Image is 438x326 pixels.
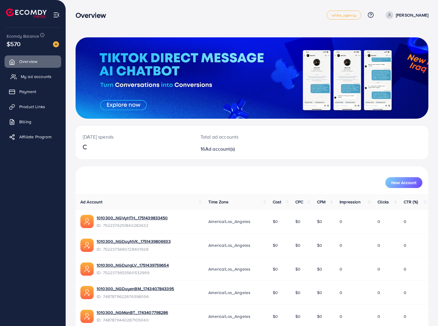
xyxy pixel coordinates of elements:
span: $0 [273,242,278,248]
img: menu [53,11,60,18]
span: 0 [340,313,342,319]
span: 0 [340,218,342,224]
p: [PERSON_NAME] [396,11,428,19]
button: New Account [385,177,422,188]
span: $0 [273,218,278,224]
span: America/Los_Angeles [208,218,250,224]
span: $0 [295,242,300,248]
span: Overview [19,58,37,64]
span: 0 [377,313,380,319]
span: ID: 7522375660728401928 [97,246,171,252]
span: $0 [295,290,300,296]
img: ic-ads-acc.e4c84228.svg [80,310,94,323]
p: Total ad accounts [200,133,274,140]
a: 1010300_NGVyHTH_1751439833450 [97,215,168,221]
img: ic-ads-acc.e4c84228.svg [80,262,94,276]
span: Time Zone [208,199,228,205]
span: 0 [404,218,406,224]
span: Product Links [19,104,45,110]
span: $0 [273,313,278,319]
span: 0 [404,290,406,296]
span: $0 [273,266,278,272]
h3: Overview [76,11,111,20]
p: [DATE] spends [83,133,186,140]
img: ic-ads-acc.e4c84228.svg [80,215,94,228]
a: [PERSON_NAME] [383,11,428,19]
span: Payment [19,89,36,95]
span: Impression [340,199,361,205]
a: My ad accounts [5,71,61,83]
span: $0 [317,242,322,248]
span: 0 [404,242,406,248]
span: $0 [317,266,322,272]
span: ID: 7487879622676398096 [97,293,174,299]
img: ic-ads-acc.e4c84228.svg [80,286,94,299]
a: 1010300_NGDuyenBM_1743407843395 [97,286,174,292]
span: $570 [7,39,21,48]
span: CTR (%) [404,199,418,205]
span: $0 [295,218,300,224]
span: white_agency [332,13,356,17]
span: Affiliate Program [19,134,51,140]
a: 1010300_NGDungLV_1751439759654 [97,262,169,268]
span: ID: 7522376251840282632 [97,222,168,228]
a: Overview [5,55,61,67]
span: Ad account(s) [205,146,235,152]
span: America/Los_Angeles [208,266,250,272]
a: Payment [5,86,61,98]
span: 0 [340,242,342,248]
span: Ecomdy Balance [7,33,39,39]
a: Billing [5,116,61,128]
span: 0 [340,290,342,296]
span: CPM [317,199,325,205]
span: ID: 7487879440287105040 [97,317,168,323]
span: 0 [377,218,380,224]
span: New Account [391,180,416,185]
span: Billing [19,119,31,125]
span: 0 [377,242,380,248]
a: 1010300_NGDuyNVK_1751439806933 [97,238,171,244]
span: America/Los_Angeles [208,242,250,248]
span: $0 [295,313,300,319]
span: CPC [295,199,303,205]
span: Clicks [377,199,389,205]
span: 0 [404,313,406,319]
span: 0 [340,266,342,272]
span: $0 [273,290,278,296]
span: America/Los_Angeles [208,290,250,296]
a: Product Links [5,101,61,113]
span: ID: 7522375653560532999 [97,270,169,276]
h2: 16 [200,146,274,152]
a: white_agency [327,11,361,20]
span: $0 [317,218,322,224]
span: $0 [295,266,300,272]
a: 1010300_NGManBT_1743407798286 [97,309,168,315]
span: Ad Account [80,199,103,205]
span: 0 [377,290,380,296]
span: $0 [317,313,322,319]
span: 0 [404,266,406,272]
span: Cost [273,199,281,205]
span: My ad accounts [21,74,51,80]
span: 0 [377,266,380,272]
img: image [53,41,59,47]
span: $0 [317,290,322,296]
img: logo [6,8,47,18]
span: America/Los_Angeles [208,313,250,319]
img: ic-ads-acc.e4c84228.svg [80,239,94,252]
a: Affiliate Program [5,131,61,143]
